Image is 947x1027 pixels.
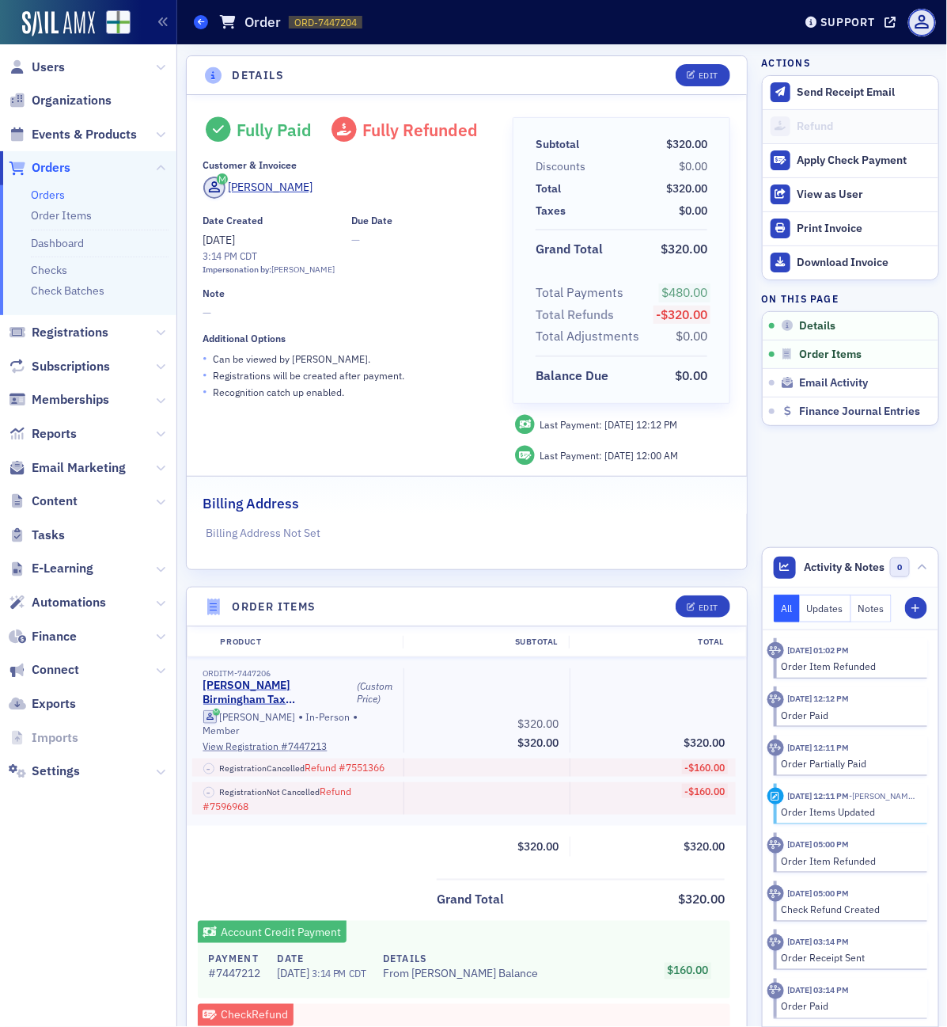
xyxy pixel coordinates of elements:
[352,215,393,226] div: Due Date
[767,691,784,708] div: Activity
[636,418,677,431] span: 12:12 PM
[684,761,725,774] span: -$160.00
[676,595,730,618] button: Edit
[278,952,366,966] h4: Date
[536,203,566,219] div: Taxes
[536,327,645,346] span: Total Adjustments
[9,92,112,109] a: Organizations
[9,493,78,510] a: Content
[536,181,566,197] span: Total
[95,10,131,37] a: View Homepage
[666,181,707,196] span: $320.00
[203,493,300,514] h2: Billing Address
[220,786,320,799] span: Registration Not Cancelled
[536,327,639,346] div: Total Adjustments
[32,493,78,510] span: Content
[675,367,707,383] span: $0.00
[797,188,930,202] div: View as User
[767,837,784,854] div: Activity
[305,761,385,774] span: Refund # 7551366
[31,263,67,277] a: Checks
[536,306,619,325] span: Total Refunds
[203,679,353,706] a: [PERSON_NAME] Birmingham Tax Update_August 2025| [DATE]
[357,680,392,705] div: (Custom Price)
[679,159,707,173] span: $0.00
[383,966,538,983] span: From [PERSON_NAME] Balance
[536,240,608,259] span: Grand Total
[209,952,261,966] h4: Payment
[210,636,403,649] div: Product
[9,324,108,341] a: Registrations
[767,788,784,804] div: Activity
[278,967,313,981] span: [DATE]
[517,736,559,750] span: $320.00
[536,283,629,302] span: Total Payments
[32,324,108,341] span: Registrations
[232,599,316,615] h4: Order Items
[237,249,257,262] span: CDT
[237,120,312,140] div: Fully Paid
[31,283,104,298] a: Check Batches
[32,425,77,443] span: Reports
[206,525,728,542] p: Billing Address Not Set
[198,921,347,943] div: Account Credit Payment
[781,756,916,770] div: Order Partially Paid
[781,708,916,722] div: Order Paid
[763,143,938,177] button: Apply Check Payment
[214,385,345,399] p: Recognition catch up enabled.
[536,136,579,153] div: Subtotal
[684,736,725,750] span: $320.00
[31,236,84,250] a: Dashboard
[800,319,836,333] span: Details
[800,405,921,419] span: Finance Journal Entries
[797,154,930,168] div: Apply Check Payment
[804,559,884,576] span: Activity & Notes
[346,968,366,980] span: CDT
[781,659,916,673] div: Order Item Refunded
[9,391,109,409] a: Memberships
[232,67,284,84] h4: Details
[781,951,916,965] div: Order Receipt Sent
[9,126,137,143] a: Events & Products
[781,902,916,916] div: Check Refund Created
[207,789,210,797] span: –
[298,709,303,725] span: •
[207,765,210,774] span: –
[762,55,811,70] h4: Actions
[9,594,106,611] a: Automations
[699,71,718,80] div: Edit
[9,628,77,645] a: Finance
[22,11,95,36] a: SailAMX
[800,348,862,362] span: Order Items
[667,964,708,978] span: $160.00
[352,232,393,249] span: —
[203,668,393,679] div: ORDITM-7447206
[220,763,305,775] span: Registration Cancelled
[437,890,509,909] span: Grand Total
[9,695,76,713] a: Exports
[788,936,850,947] time: 5/19/2025 03:14 PM
[362,119,478,141] span: Fully Refunded
[676,328,707,344] span: $0.00
[9,159,70,177] a: Orders
[767,983,784,999] div: Activity
[437,890,504,909] div: Grand Total
[198,1004,294,1026] div: Check Refund
[788,790,850,801] time: 8/20/2025 12:11 PM
[699,603,718,612] div: Edit
[203,350,208,367] span: •
[203,233,236,247] span: [DATE]
[540,448,678,462] div: Last Payment:
[820,15,875,29] div: Support
[203,177,313,199] a: [PERSON_NAME]
[353,709,358,725] span: •
[203,215,263,226] div: Date Created
[203,739,393,753] a: View Registration #7447213
[203,785,352,812] span: Refund # 7596968
[203,333,286,344] div: Additional Options
[220,711,296,723] div: [PERSON_NAME]
[31,208,92,223] a: Order Items
[32,628,77,645] span: Finance
[604,449,636,462] span: [DATE]
[32,763,80,780] span: Settings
